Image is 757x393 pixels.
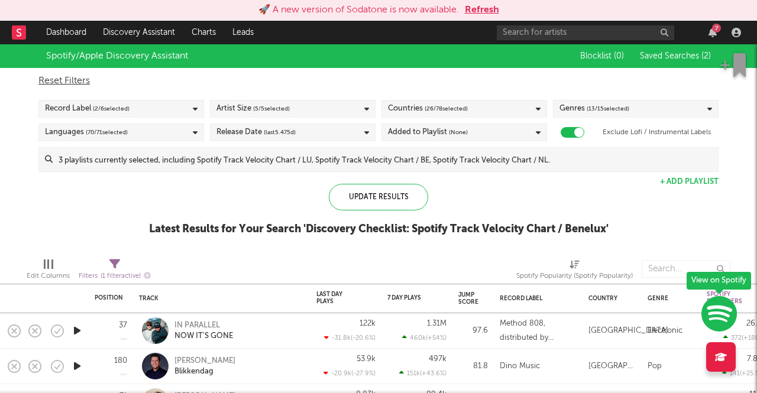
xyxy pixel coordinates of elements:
[95,294,123,301] div: Position
[387,294,429,301] div: 7 Day Plays
[648,324,682,338] div: Electronic
[174,356,235,377] a: [PERSON_NAME]Blikkendag
[687,272,751,290] div: View on Spotify
[38,74,719,88] div: Reset Filters
[388,102,468,116] div: Countries
[79,269,151,284] div: Filters
[642,260,730,278] input: Search...
[183,21,224,44] a: Charts
[253,102,290,116] span: ( 5 / 5 selected)
[114,357,127,365] div: 180
[174,366,235,377] div: Blikkendag
[587,102,629,116] span: ( 13 / 15 selected)
[402,334,447,342] div: 460k ( +54 % )
[640,52,711,60] span: Saved Searches
[174,356,235,366] div: [PERSON_NAME]
[500,295,571,302] div: Record Label
[324,334,376,342] div: -31.8k ( -20.6 % )
[388,125,468,139] div: Added to Playlist
[425,102,468,116] span: ( 26 / 78 selected)
[701,52,711,60] span: ( 2 )
[174,331,233,342] div: NOW IT'S GONE
[174,320,233,342] a: IN PARALLELNOW IT'S GONE
[86,125,128,139] span: ( 70 / 71 selected)
[45,102,130,116] div: Record Label
[516,269,633,283] div: Spotify Popularity (Spotify Popularity)
[588,324,668,338] div: [GEOGRAPHIC_DATA]
[588,295,630,302] div: Country
[458,291,478,306] div: Jump Score
[429,355,447,363] div: 497k
[603,125,711,139] label: Exclude Lofi / Instrumental Labels
[224,21,262,44] a: Leads
[45,125,128,139] div: Languages
[636,51,711,61] button: Saved Searches (2)
[139,295,299,302] div: Track
[580,52,624,60] span: Blocklist
[399,369,447,377] div: 151k ( +43.6 % )
[614,52,624,60] span: ( 0 )
[712,24,721,33] div: 7
[497,25,674,40] input: Search for artists
[216,125,296,139] div: Release Date
[46,49,188,63] div: Spotify/Apple Discovery Assistant
[500,317,577,345] div: Method 808, distributed by gamma.
[559,102,629,116] div: Genres
[648,295,689,302] div: Genre
[323,369,376,377] div: -20.9k ( -27.9 % )
[316,291,358,305] div: Last Day Plays
[500,359,540,373] div: Dino Music
[27,254,70,288] div: Edit Columns
[101,273,141,280] span: ( 1 filter active)
[79,254,151,288] div: Filters(1 filter active)
[465,3,499,17] button: Refresh
[149,222,609,236] div: Latest Results for Your Search ' Discovery Checklist: Spotify Track Velocity Chart / Benelux '
[258,3,459,17] div: 🚀 A new version of Sodatone is now available.
[458,359,488,373] div: 81.8
[360,320,376,327] div: 122k
[427,320,447,327] div: 1.31M
[648,359,662,373] div: Pop
[264,125,296,139] span: (last 5.475 d)
[458,324,488,338] div: 97.6
[709,28,717,37] button: 7
[449,125,468,139] span: (None)
[588,359,636,373] div: [GEOGRAPHIC_DATA]
[27,269,70,283] div: Edit Columns
[38,21,95,44] a: Dashboard
[329,184,428,210] div: Update Results
[119,321,127,329] div: 37
[660,178,719,186] button: + Add Playlist
[93,102,130,116] span: ( 2 / 6 selected)
[174,320,233,331] div: IN PARALLEL
[516,254,633,288] div: Spotify Popularity (Spotify Popularity)
[95,21,183,44] a: Discovery Assistant
[357,355,376,363] div: 53.9k
[216,102,290,116] div: Artist Size
[53,148,718,171] input: 3 playlists currently selected, including Spotify Track Velocity Chart / LU, Spotify Track Veloci...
